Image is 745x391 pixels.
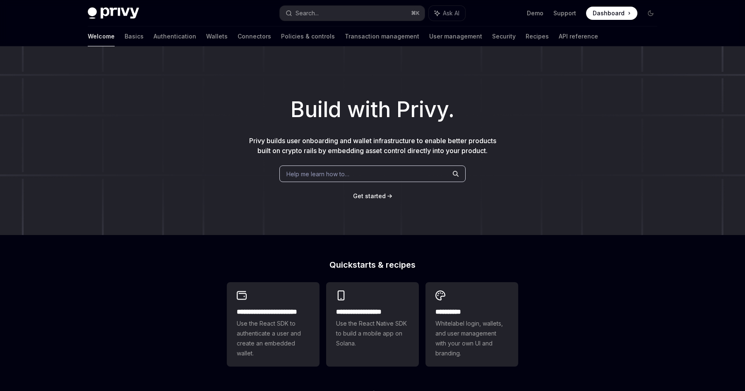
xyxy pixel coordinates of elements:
img: dark logo [88,7,139,19]
a: Connectors [238,26,271,46]
a: Security [492,26,516,46]
span: Privy builds user onboarding and wallet infrastructure to enable better products built on crypto ... [249,137,496,155]
a: Transaction management [345,26,419,46]
a: Recipes [526,26,549,46]
span: Whitelabel login, wallets, and user management with your own UI and branding. [435,319,508,358]
a: Dashboard [586,7,637,20]
span: Use the React Native SDK to build a mobile app on Solana. [336,319,409,348]
span: Help me learn how to… [286,170,349,178]
a: Authentication [154,26,196,46]
span: Get started [353,192,386,199]
span: ⌘ K [411,10,420,17]
h2: Quickstarts & recipes [227,261,518,269]
a: Support [553,9,576,17]
a: Wallets [206,26,228,46]
span: Dashboard [593,9,625,17]
button: Search...⌘K [280,6,425,21]
button: Toggle dark mode [644,7,657,20]
h1: Build with Privy. [13,94,732,126]
a: **** *****Whitelabel login, wallets, and user management with your own UI and branding. [425,282,518,367]
a: Welcome [88,26,115,46]
a: Get started [353,192,386,200]
a: **** **** **** ***Use the React Native SDK to build a mobile app on Solana. [326,282,419,367]
button: Ask AI [429,6,465,21]
span: Use the React SDK to authenticate a user and create an embedded wallet. [237,319,310,358]
a: Basics [125,26,144,46]
a: Policies & controls [281,26,335,46]
a: API reference [559,26,598,46]
span: Ask AI [443,9,459,17]
div: Search... [296,8,319,18]
a: User management [429,26,482,46]
a: Demo [527,9,543,17]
